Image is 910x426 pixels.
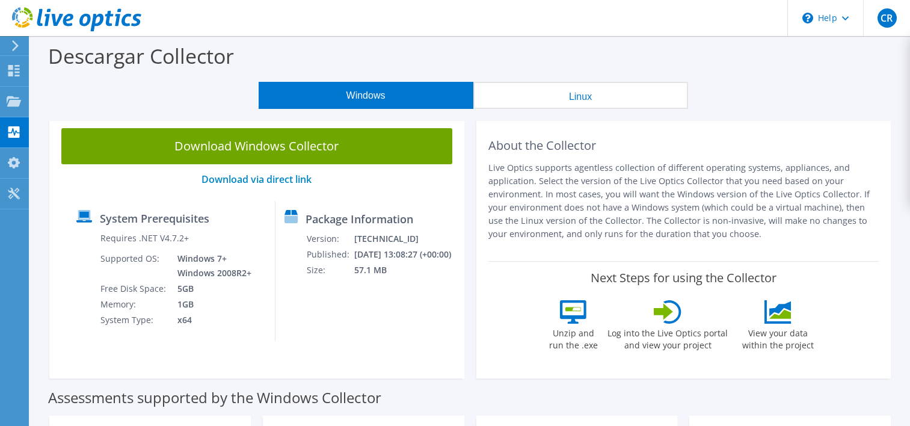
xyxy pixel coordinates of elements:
[354,247,459,262] td: [DATE] 13:08:27 (+00:00)
[100,212,209,224] label: System Prerequisites
[168,312,254,328] td: x64
[306,262,353,278] td: Size:
[591,271,776,285] label: Next Steps for using the Collector
[259,82,473,109] button: Windows
[607,324,728,351] label: Log into the Live Optics portal and view your project
[100,251,168,281] td: Supported OS:
[100,297,168,312] td: Memory:
[48,392,381,404] label: Assessments supported by the Windows Collector
[100,312,168,328] td: System Type:
[168,281,254,297] td: 5GB
[473,82,688,109] button: Linux
[354,231,459,247] td: [TECHNICAL_ID]
[488,161,879,241] p: Live Optics supports agentless collection of different operating systems, appliances, and applica...
[168,251,254,281] td: Windows 7+ Windows 2008R2+
[48,42,234,70] label: Descargar Collector
[306,231,353,247] td: Version:
[802,13,813,23] svg: \n
[306,247,353,262] td: Published:
[878,8,897,28] span: CR
[734,324,821,351] label: View your data within the project
[168,297,254,312] td: 1GB
[100,281,168,297] td: Free Disk Space:
[61,128,452,164] a: Download Windows Collector
[488,138,879,153] h2: About the Collector
[100,232,189,244] label: Requires .NET V4.7.2+
[546,324,601,351] label: Unzip and run the .exe
[201,173,312,186] a: Download via direct link
[306,213,413,225] label: Package Information
[354,262,459,278] td: 57.1 MB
